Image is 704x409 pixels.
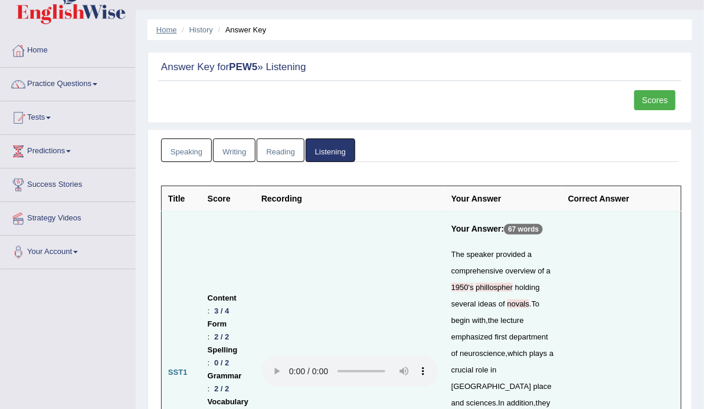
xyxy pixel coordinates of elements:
[445,186,562,212] th: Your Answer
[161,62,482,73] h2: Answer Key for » Listening
[546,266,551,275] span: a
[208,370,248,395] li: :
[476,283,513,292] span: Possible spelling mistake found. (did you mean: philosopher)
[1,135,135,164] a: Predictions
[538,266,545,275] span: of
[208,318,227,331] b: Form
[507,299,530,308] span: Possible spelling mistake found. (did you mean: novels)
[257,138,304,163] a: Reading
[460,349,505,358] span: neuroscience
[1,236,135,265] a: Your Account
[466,398,496,407] span: sciences
[168,368,188,377] b: SST1
[488,316,499,325] span: the
[215,24,267,35] li: Answer Key
[634,90,676,110] a: Scores
[507,398,534,407] span: addition
[208,395,248,408] b: Vocabulary
[507,349,527,358] span: which
[1,68,135,97] a: Practice Questions
[213,138,256,163] a: Writing
[1,169,135,198] a: Success Stories
[536,398,551,407] span: they
[451,332,493,341] span: emphasized
[229,61,257,72] strong: PEW5
[504,224,543,235] p: 67 words
[451,250,464,259] span: The
[476,365,489,374] span: role
[208,318,248,344] li: :
[208,344,238,357] b: Spelling
[478,299,496,308] span: ideas
[499,299,505,308] span: of
[208,370,242,382] b: Grammar
[255,186,445,212] th: Recording
[451,398,464,407] span: and
[162,186,201,212] th: Title
[515,283,540,292] span: holding
[469,283,470,292] span: Apostrophes aren’t needed for decades. (did you mean: 1950s)
[208,292,237,305] b: Content
[467,250,494,259] span: speaker
[161,138,212,163] a: Speaking
[495,332,507,341] span: first
[1,202,135,232] a: Strategy Videos
[209,357,234,370] div: 0 / 2
[209,305,234,318] div: 3 / 4
[451,349,458,358] span: of
[209,383,234,395] div: 2 / 2
[451,224,504,233] b: Your Answer:
[532,299,540,308] span: To
[490,365,496,374] span: in
[496,250,526,259] span: provided
[156,25,177,34] a: Home
[201,186,255,212] th: Score
[451,299,476,308] span: several
[533,382,552,391] span: place
[509,332,548,341] span: department
[208,292,248,318] li: :
[498,398,505,407] span: In
[529,349,547,358] span: plays
[451,316,470,325] span: begin
[451,365,474,374] span: crucial
[472,316,486,325] span: with
[528,250,532,259] span: a
[549,349,554,358] span: a
[306,138,355,163] a: Listening
[189,25,213,34] a: History
[1,101,135,131] a: Tests
[562,186,681,212] th: Correct Answer
[209,331,234,344] div: 2 / 2
[1,34,135,64] a: Home
[470,283,474,292] span: Apostrophes aren’t needed for decades. (did you mean: 1950s)
[451,283,469,292] span: Apostrophes aren’t needed for decades. (did you mean: 1950s)
[506,266,536,275] span: overview
[451,266,503,275] span: comprehensive
[501,316,524,325] span: lecture
[451,382,531,391] span: [GEOGRAPHIC_DATA]
[208,344,248,370] li: :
